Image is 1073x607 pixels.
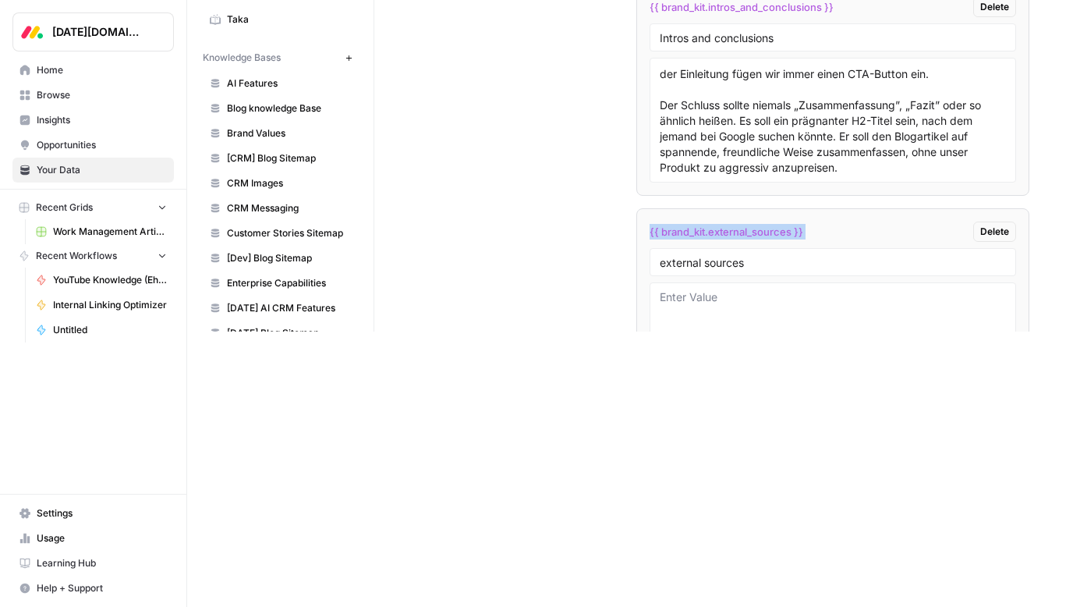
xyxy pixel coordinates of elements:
[227,301,351,315] span: [DATE] AI CRM Features
[203,121,358,146] a: Brand Values
[660,255,1006,269] input: Variable Name
[227,201,351,215] span: CRM Messaging
[227,176,351,190] span: CRM Images
[37,113,167,127] span: Insights
[12,12,174,51] button: Workspace: Monday.com
[36,249,117,263] span: Recent Workflows
[227,251,351,265] span: [Dev] Blog Sitemap
[12,58,174,83] a: Home
[203,196,358,221] a: CRM Messaging
[37,63,167,77] span: Home
[12,108,174,133] a: Insights
[37,88,167,102] span: Browse
[973,222,1016,242] button: Delete
[203,71,358,96] a: AI Features
[227,12,351,27] span: Taka
[203,51,281,65] span: Knowledge Bases
[660,30,1006,44] input: Variable Name
[12,158,174,183] a: Your Data
[227,101,351,115] span: Blog knowledge Base
[203,271,358,296] a: Enterprise Capabilities
[203,221,358,246] a: Customer Stories Sitemap
[37,138,167,152] span: Opportunities
[53,225,167,239] span: Work Management Article Grid
[203,321,358,346] a: [DATE] Blog Sitemap
[18,18,46,46] img: Monday.com Logo
[53,273,167,287] span: YouTube Knowledge (Ehud)
[227,76,351,91] span: AI Features
[227,326,351,340] span: [DATE] Blog Sitemap
[36,201,93,215] span: Recent Grids
[227,226,351,240] span: Customer Stories Sitemap
[12,133,174,158] a: Opportunities
[12,244,174,268] button: Recent Workflows
[203,96,358,121] a: Blog knowledge Base
[29,293,174,318] a: Internal Linking Optimizer
[227,151,351,165] span: [CRM] Blog Sitemap
[12,196,174,219] button: Recent Grids
[203,171,358,196] a: CRM Images
[980,225,1009,239] span: Delete
[203,7,358,32] a: Taka
[29,268,174,293] a: YouTube Knowledge (Ehud)
[53,323,167,337] span: Untitled
[12,83,174,108] a: Browse
[53,298,167,312] span: Internal Linking Optimizer
[29,318,174,343] a: Untitled
[227,276,351,290] span: Enterprise Capabilities
[650,224,803,240] span: {{ brand_kit.external_sources }}
[52,24,147,40] span: [DATE][DOMAIN_NAME]
[203,296,358,321] a: [DATE] AI CRM Features
[203,146,358,171] a: [CRM] Blog Sitemap
[227,126,351,140] span: Brand Values
[29,219,174,244] a: Work Management Article Grid
[660,65,1006,176] textarea: Die Einleitung sollte aus drei kurzen Absätzen bestehen, wobei der dritte einen Hinweis auf den I...
[37,163,167,177] span: Your Data
[203,246,358,271] a: [Dev] Blog Sitemap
